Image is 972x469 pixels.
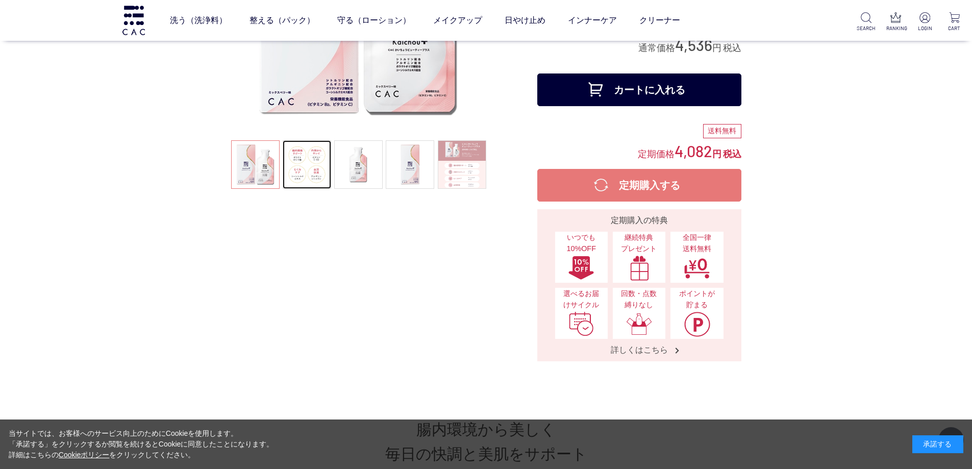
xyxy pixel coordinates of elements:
[639,6,680,35] a: クリーナー
[712,43,721,53] span: 円
[676,232,718,254] span: 全国一律 送料無料
[626,255,653,281] img: 継続特典プレゼント
[337,6,411,35] a: 守る（ローション）
[250,6,315,35] a: 整える（パック）
[568,311,594,337] img: 選べるお届けサイクル
[568,255,594,281] img: いつでも10%OFF
[560,288,603,310] span: 選べるお届けサイクル
[121,6,146,35] img: logo
[537,169,741,202] button: 定期購入する
[601,344,678,355] span: 詳しくはこちら
[537,209,741,361] a: 定期購入の特典 いつでも10%OFFいつでも10%OFF 継続特典プレゼント継続特典プレゼント 全国一律送料無料全国一律送料無料 選べるお届けサイクル選べるお届けサイクル 回数・点数縛りなし回数...
[857,24,876,32] p: SEARCH
[723,43,741,53] span: 税込
[712,149,721,159] span: 円
[886,12,905,32] a: RANKING
[541,214,737,227] div: 定期購入の特典
[945,12,964,32] a: CART
[59,451,110,459] a: Cookieポリシー
[231,417,741,466] h2: 腸内環境から美しく 毎日の快調と美肌をサポート
[618,288,660,310] span: 回数・点数縛りなし
[912,435,963,453] div: 承諾する
[9,428,274,460] div: 当サイトでは、お客様へのサービス向上のためにCookieを使用します。 「承諾する」をクリックするか閲覧を続けるとCookieに同意したことになります。 詳細はこちらの をクリックしてください。
[170,6,227,35] a: 洗う（洗浄料）
[560,232,603,254] span: いつでも10%OFF
[684,311,710,337] img: ポイントが貯まる
[676,288,718,310] span: ポイントが貯まる
[675,141,712,160] span: 4,082
[675,35,712,54] span: 4,536
[915,24,934,32] p: LOGIN
[886,24,905,32] p: RANKING
[505,6,545,35] a: 日やけ止め
[945,24,964,32] p: CART
[433,6,482,35] a: メイクアップ
[723,149,741,159] span: 税込
[537,73,741,106] button: カートに入れる
[684,255,710,281] img: 全国一律送料無料
[915,12,934,32] a: LOGIN
[703,124,741,138] div: 送料無料
[626,311,653,337] img: 回数・点数縛りなし
[618,232,660,254] span: 継続特典 プレゼント
[857,12,876,32] a: SEARCH
[568,6,617,35] a: インナーケア
[638,148,675,159] span: 定期価格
